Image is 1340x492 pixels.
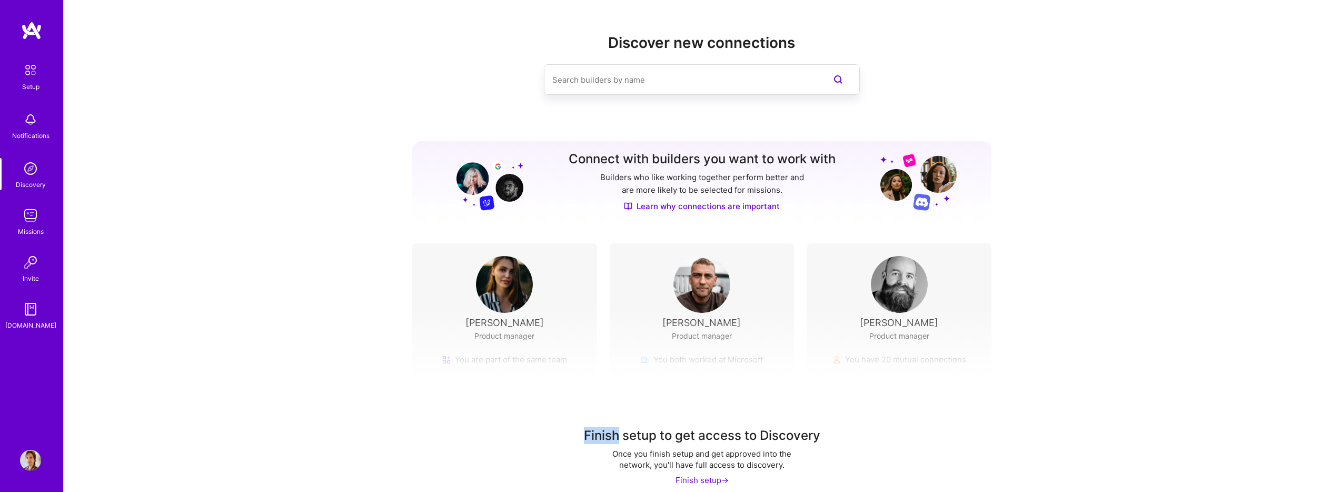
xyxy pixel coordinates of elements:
div: Finish setup to get access to Discovery [584,427,820,444]
div: Finish setup -> [676,475,729,486]
img: bell [20,109,41,130]
img: Grow your network [880,153,957,211]
p: Builders who like working together perform better and are more likely to be selected for missions. [598,171,806,196]
h3: Connect with builders you want to work with [569,152,836,167]
img: logo [21,21,42,40]
img: User Avatar [871,256,928,313]
a: User Avatar [17,450,44,471]
img: teamwork [20,205,41,226]
img: User Avatar [476,256,533,313]
div: Discovery [16,179,46,190]
i: icon SearchPurple [832,73,845,86]
img: User Avatar [673,256,730,313]
div: Notifications [12,130,49,141]
img: User Avatar [20,450,41,471]
img: Discover [624,202,632,211]
h2: Discover new connections [412,34,991,52]
img: Grow your network [447,153,523,211]
img: guide book [20,299,41,320]
div: Once you finish setup and get approved into the network, you'll have full access to discovery. [597,448,807,470]
input: Search builders by name [552,66,809,93]
div: Setup [22,81,39,92]
img: Invite [20,252,41,273]
div: Missions [18,226,44,237]
img: setup [19,59,42,81]
a: Learn why connections are important [624,201,780,212]
div: [DOMAIN_NAME] [5,320,56,331]
img: discovery [20,158,41,179]
div: Invite [23,273,39,284]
